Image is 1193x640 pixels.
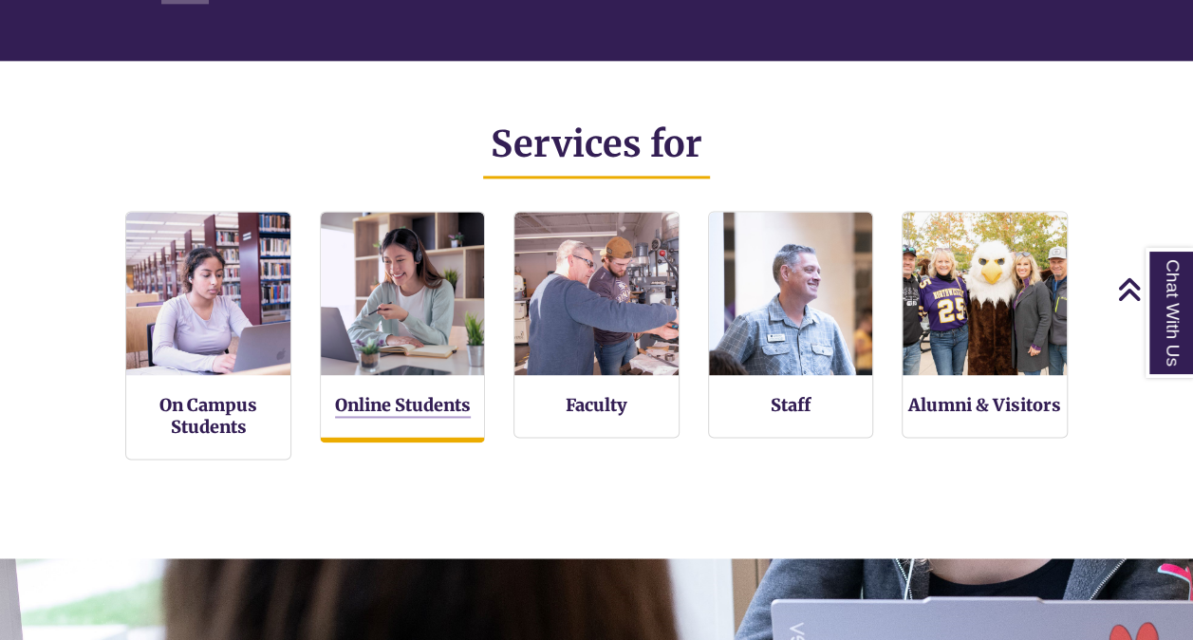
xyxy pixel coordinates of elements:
[903,212,1067,376] img: Alumni and Visitors Services
[491,122,702,166] span: Services for
[771,394,811,416] a: Staff
[126,212,290,376] img: On Campus Students Services
[566,394,627,416] a: Faculty
[321,212,485,376] img: Online Students Services
[709,212,873,376] img: Staff Services
[1117,276,1188,302] a: Back to Top
[159,394,257,438] a: On Campus Students
[908,394,1061,416] a: Alumni & Visitors
[514,212,679,376] img: Faculty Resources
[335,394,471,418] a: Online Students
